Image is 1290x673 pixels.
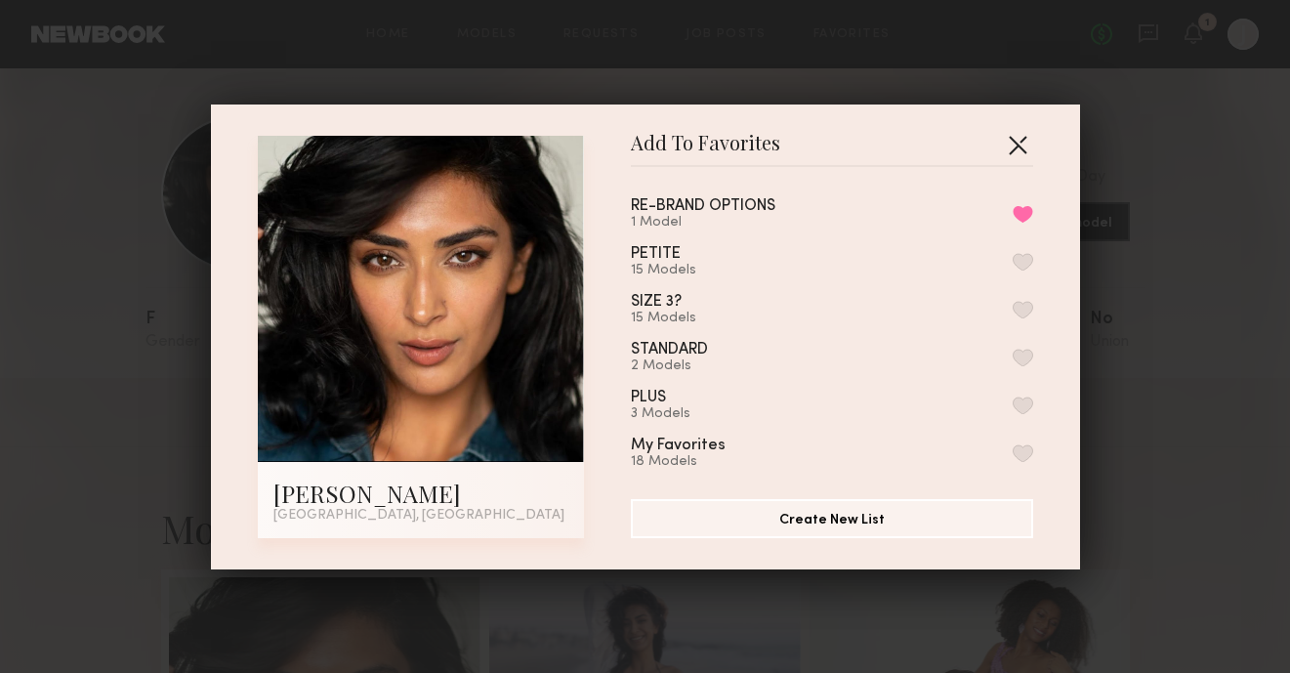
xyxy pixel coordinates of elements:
[273,509,568,523] div: [GEOGRAPHIC_DATA], [GEOGRAPHIC_DATA]
[1002,129,1033,160] button: Close
[631,311,728,326] div: 15 Models
[631,215,822,231] div: 1 Model
[273,478,568,509] div: [PERSON_NAME]
[631,454,772,470] div: 18 Models
[631,294,682,311] div: SIZE 3?
[631,136,780,165] span: Add To Favorites
[631,342,708,358] div: STANDARD
[631,438,726,454] div: My Favorites
[631,390,666,406] div: PLUS
[631,499,1033,538] button: Create New List
[631,406,713,422] div: 3 Models
[631,358,755,374] div: 2 Models
[631,246,681,263] div: PETITE
[631,198,775,215] div: RE-BRAND OPTIONS
[631,263,728,278] div: 15 Models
